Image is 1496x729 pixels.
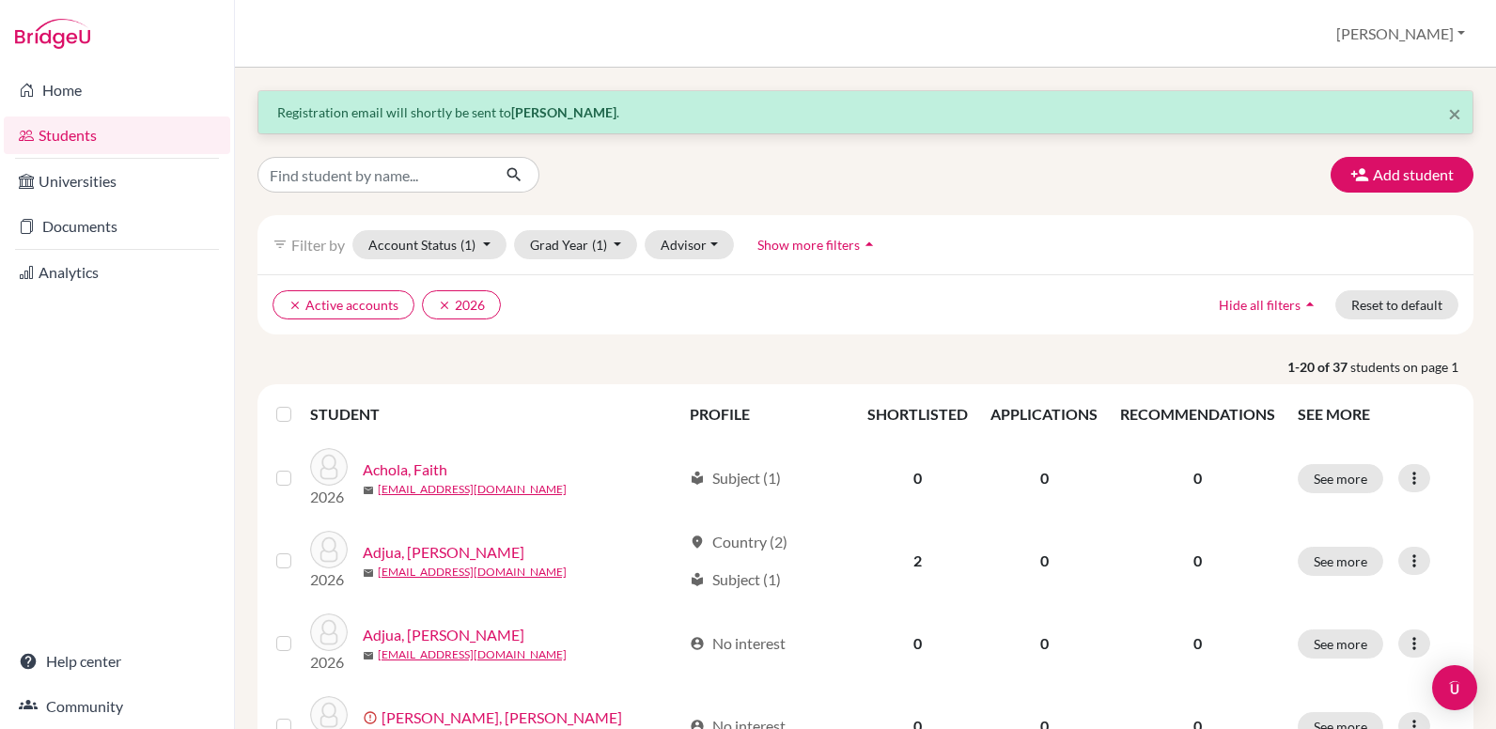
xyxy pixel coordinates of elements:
[1298,547,1383,576] button: See more
[979,520,1109,602] td: 0
[1328,16,1473,52] button: [PERSON_NAME]
[860,235,879,254] i: arrow_drop_up
[856,602,979,685] td: 0
[690,531,787,553] div: Country (2)
[690,568,781,591] div: Subject (1)
[288,299,302,312] i: clear
[4,71,230,109] a: Home
[378,564,567,581] a: [EMAIL_ADDRESS][DOMAIN_NAME]
[4,208,230,245] a: Documents
[514,230,638,259] button: Grad Year(1)
[690,632,786,655] div: No interest
[310,651,348,674] p: 2026
[277,102,1454,122] p: Registration email will shortly be sent to .
[757,237,860,253] span: Show more filters
[592,237,607,253] span: (1)
[511,104,616,120] strong: [PERSON_NAME]
[310,531,348,568] img: Adjua, Grace Enzizu
[979,437,1109,520] td: 0
[1301,295,1319,314] i: arrow_drop_up
[378,646,567,663] a: [EMAIL_ADDRESS][DOMAIN_NAME]
[310,613,348,651] img: Adjua, Regine Ayikoru
[273,237,288,252] i: filter_list
[690,467,781,489] div: Subject (1)
[4,643,230,680] a: Help center
[15,19,90,49] img: Bridge-U
[1109,392,1286,437] th: RECOMMENDATIONS
[678,392,857,437] th: PROFILE
[310,568,348,591] p: 2026
[4,116,230,154] a: Students
[438,299,451,312] i: clear
[1286,392,1466,437] th: SEE MORE
[4,254,230,291] a: Analytics
[1219,297,1301,313] span: Hide all filters
[291,236,345,254] span: Filter by
[856,392,979,437] th: SHORTLISTED
[363,567,374,579] span: mail
[257,157,491,193] input: Find student by name...
[1287,357,1350,377] strong: 1-20 of 37
[378,481,567,498] a: [EMAIL_ADDRESS][DOMAIN_NAME]
[979,392,1109,437] th: APPLICATIONS
[1448,102,1461,125] button: Close
[1120,632,1275,655] p: 0
[1298,629,1383,659] button: See more
[1331,157,1473,193] button: Add student
[363,458,447,481] a: Achola, Faith
[363,650,374,661] span: mail
[310,486,348,508] p: 2026
[352,230,506,259] button: Account Status(1)
[460,237,475,253] span: (1)
[273,290,414,319] button: clearActive accounts
[310,392,678,437] th: STUDENT
[690,572,705,587] span: local_library
[690,535,705,550] span: location_on
[979,602,1109,685] td: 0
[422,290,501,319] button: clear2026
[1120,550,1275,572] p: 0
[1335,290,1458,319] button: Reset to default
[1203,290,1335,319] button: Hide all filtersarrow_drop_up
[363,624,524,646] a: Adjua, [PERSON_NAME]
[856,437,979,520] td: 0
[856,520,979,602] td: 2
[4,688,230,725] a: Community
[1432,665,1477,710] div: Open Intercom Messenger
[645,230,734,259] button: Advisor
[1448,100,1461,127] span: ×
[1120,467,1275,489] p: 0
[1298,464,1383,493] button: See more
[363,710,382,725] span: error_outline
[1350,357,1473,377] span: students on page 1
[741,230,895,259] button: Show more filtersarrow_drop_up
[363,541,524,564] a: Adjua, [PERSON_NAME]
[4,163,230,200] a: Universities
[690,636,705,651] span: account_circle
[382,706,622,729] a: [PERSON_NAME], [PERSON_NAME]
[310,448,348,486] img: Achola, Faith
[690,471,705,486] span: local_library
[363,485,374,496] span: mail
